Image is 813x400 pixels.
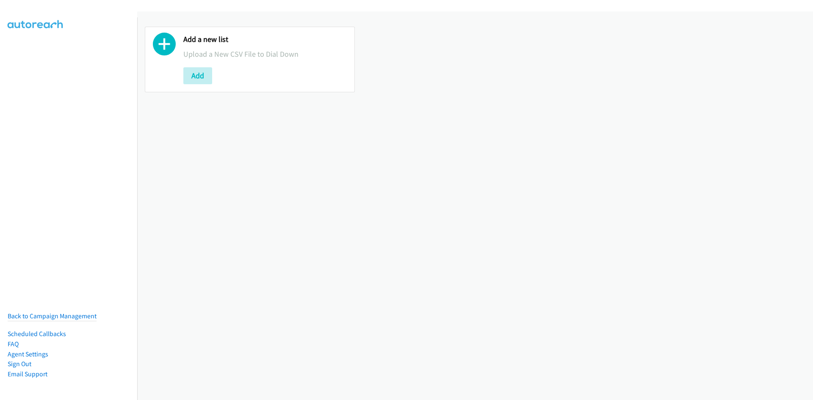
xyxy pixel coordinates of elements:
[183,67,212,84] button: Add
[741,363,807,394] iframe: Checklist
[183,48,347,60] p: Upload a New CSV File to Dial Down
[183,35,347,44] h2: Add a new list
[8,370,47,378] a: Email Support
[8,330,66,338] a: Scheduled Callbacks
[8,312,97,320] a: Back to Campaign Management
[8,340,19,348] a: FAQ
[788,166,813,234] iframe: Resource Center
[8,350,48,358] a: Agent Settings
[8,360,31,368] a: Sign Out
